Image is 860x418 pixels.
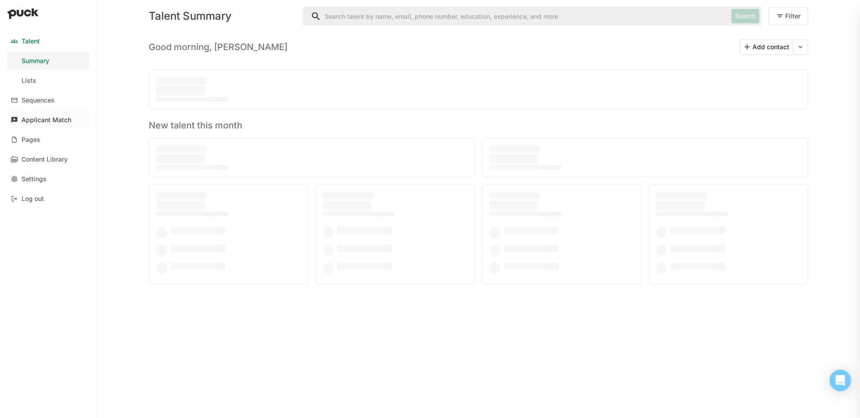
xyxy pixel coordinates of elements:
[21,57,49,65] div: Summary
[21,156,68,163] div: Content Library
[7,52,90,70] a: Summary
[149,116,808,131] h3: New talent this month
[21,77,36,85] div: Lists
[7,170,90,188] a: Settings
[21,175,47,183] div: Settings
[303,7,728,25] input: Search
[7,131,90,149] a: Pages
[830,370,851,391] div: Open Intercom Messenger
[21,97,55,104] div: Sequences
[7,32,90,50] a: Talent
[7,72,90,90] a: Lists
[21,195,44,203] div: Log out
[21,38,40,45] div: Talent
[7,91,90,109] a: Sequences
[7,150,90,168] a: Content Library
[149,11,296,21] div: Talent Summary
[21,136,40,144] div: Pages
[21,116,71,124] div: Applicant Match
[7,111,90,129] a: Applicant Match
[149,42,288,52] h3: Good morning, [PERSON_NAME]
[769,7,808,25] button: Filter
[740,40,793,54] button: Add contact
